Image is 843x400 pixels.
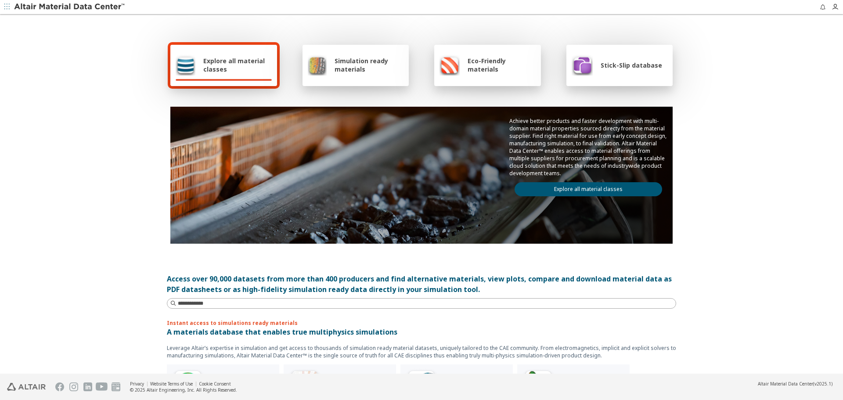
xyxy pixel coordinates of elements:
[167,344,676,359] p: Leverage Altair’s expertise in simulation and get access to thousands of simulation ready materia...
[509,117,667,177] p: Achieve better products and faster development with multi-domain material properties sourced dire...
[758,381,832,387] div: (v2025.1)
[203,57,272,73] span: Explore all material classes
[515,182,662,196] a: Explore all material classes
[758,381,813,387] span: Altair Material Data Center
[176,54,195,76] img: Explore all material classes
[167,327,676,337] p: A materials database that enables true multiphysics simulations
[167,319,676,327] p: Instant access to simulations ready materials
[572,54,593,76] img: Stick-Slip database
[130,381,144,387] a: Privacy
[468,57,535,73] span: Eco-Friendly materials
[7,383,46,391] img: Altair Engineering
[335,57,403,73] span: Simulation ready materials
[150,381,193,387] a: Website Terms of Use
[440,54,460,76] img: Eco-Friendly materials
[199,381,231,387] a: Cookie Consent
[601,61,662,69] span: Stick-Slip database
[167,274,676,295] div: Access over 90,000 datasets from more than 400 producers and find alternative materials, view plo...
[14,3,126,11] img: Altair Material Data Center
[130,387,237,393] div: © 2025 Altair Engineering, Inc. All Rights Reserved.
[308,54,327,76] img: Simulation ready materials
